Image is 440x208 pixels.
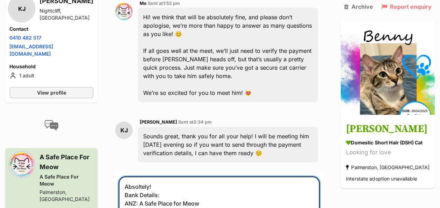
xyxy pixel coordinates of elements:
div: Palmerston, [GEOGRAPHIC_DATA] [346,162,429,172]
div: KJ [115,122,133,139]
div: Nightcliff, [GEOGRAPHIC_DATA] [40,7,93,21]
a: 0410 482 517 [9,35,41,41]
li: 1 adult [9,71,93,80]
h3: [PERSON_NAME] [346,121,429,137]
h4: Household [9,63,93,70]
span: Sent at [178,119,212,125]
span: Sent at [148,1,180,6]
span: Interstate adoption unavailable [346,175,417,181]
span: [PERSON_NAME] [140,119,177,125]
div: Looking for love [346,148,429,157]
a: Report enquiry [382,4,432,10]
h4: Contact [9,26,93,33]
div: Domestic Short Hair (DSH) Cat [346,139,429,146]
h3: A Safe Place For Meow [40,152,93,172]
span: 2:34 pm [194,119,212,125]
a: [PERSON_NAME] Domestic Short Hair (DSH) Cat Looking for love Palmerston, [GEOGRAPHIC_DATA] Inters... [341,116,435,188]
div: A Safe Place For Meow [40,173,93,187]
div: Sounds great, thank you for all your help! I will be meeting him [DATE] evening so if you want to... [138,127,318,162]
span: 1:52 pm [163,1,180,6]
img: Benny [341,20,435,115]
img: A Safe Place For Meow profile pic [9,152,34,177]
a: View profile [9,87,93,98]
a: Archive [344,4,373,10]
span: Me [140,1,147,6]
div: Hi! we think that will be absolutely fine, and please don’t apologise, we’re more than happy to a... [138,8,318,102]
img: conversation-icon-4a6f8262b818ee0b60e3300018af0b2d0b884aa5de6e9bcb8d3d4eeb1a70a7c4.svg [44,120,58,131]
a: [EMAIL_ADDRESS][DOMAIN_NAME] [9,43,53,57]
div: Palmerston, [GEOGRAPHIC_DATA] [40,189,93,203]
img: A Safe Place For Meow profile pic [115,3,133,20]
span: View profile [37,89,66,96]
